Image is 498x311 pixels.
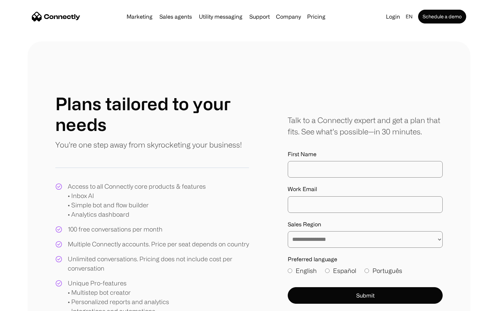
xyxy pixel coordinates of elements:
a: Utility messaging [196,14,245,19]
label: First Name [288,151,443,158]
a: Login [383,12,403,21]
div: 100 free conversations per month [68,225,163,234]
label: Español [325,266,356,275]
a: Marketing [124,14,155,19]
div: Talk to a Connectly expert and get a plan that fits. See what’s possible—in 30 minutes. [288,114,443,137]
div: Unlimited conversations. Pricing does not include cost per conversation [68,254,249,273]
aside: Language selected: English [7,298,41,309]
label: Sales Region [288,221,443,228]
input: Português [365,268,369,273]
label: Preferred language [288,256,443,263]
p: You're one step away from skyrocketing your business! [55,139,242,150]
a: Sales agents [157,14,195,19]
div: Access to all Connectly core products & features • Inbox AI • Simple bot and flow builder • Analy... [68,182,206,219]
ul: Language list [14,299,41,309]
a: Pricing [304,14,328,19]
h1: Plans tailored to your needs [55,93,249,135]
input: English [288,268,292,273]
div: Company [276,12,301,21]
label: Português [365,266,402,275]
a: Schedule a demo [418,10,466,23]
div: Multiple Connectly accounts. Price per seat depends on country [68,239,249,249]
label: Work Email [288,186,443,192]
input: Español [325,268,330,273]
a: Support [247,14,273,19]
div: en [406,12,413,21]
label: English [288,266,317,275]
button: Submit [288,287,443,304]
